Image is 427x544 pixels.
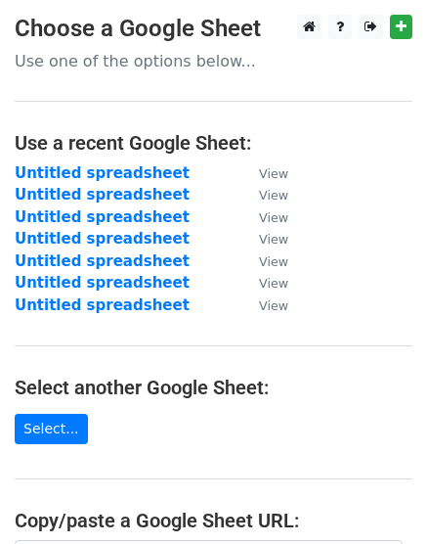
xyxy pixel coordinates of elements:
a: View [239,230,288,248]
a: Untitled spreadsheet [15,296,190,314]
a: Untitled spreadsheet [15,208,190,226]
a: Untitled spreadsheet [15,252,190,270]
h4: Use a recent Google Sheet: [15,131,412,155]
p: Use one of the options below... [15,51,412,71]
h4: Copy/paste a Google Sheet URL: [15,509,412,532]
small: View [259,276,288,291]
h3: Choose a Google Sheet [15,15,412,43]
small: View [259,254,288,269]
a: Untitled spreadsheet [15,274,190,292]
small: View [259,188,288,203]
a: View [239,274,288,292]
small: View [259,210,288,225]
small: View [259,298,288,313]
a: View [239,164,288,182]
a: View [239,296,288,314]
h4: Select another Google Sheet: [15,376,412,399]
small: View [259,232,288,247]
a: View [239,186,288,204]
a: Untitled spreadsheet [15,164,190,182]
small: View [259,166,288,181]
a: Select... [15,414,88,444]
a: Untitled spreadsheet [15,230,190,248]
a: View [239,208,288,226]
a: Untitled spreadsheet [15,186,190,204]
a: View [239,252,288,270]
